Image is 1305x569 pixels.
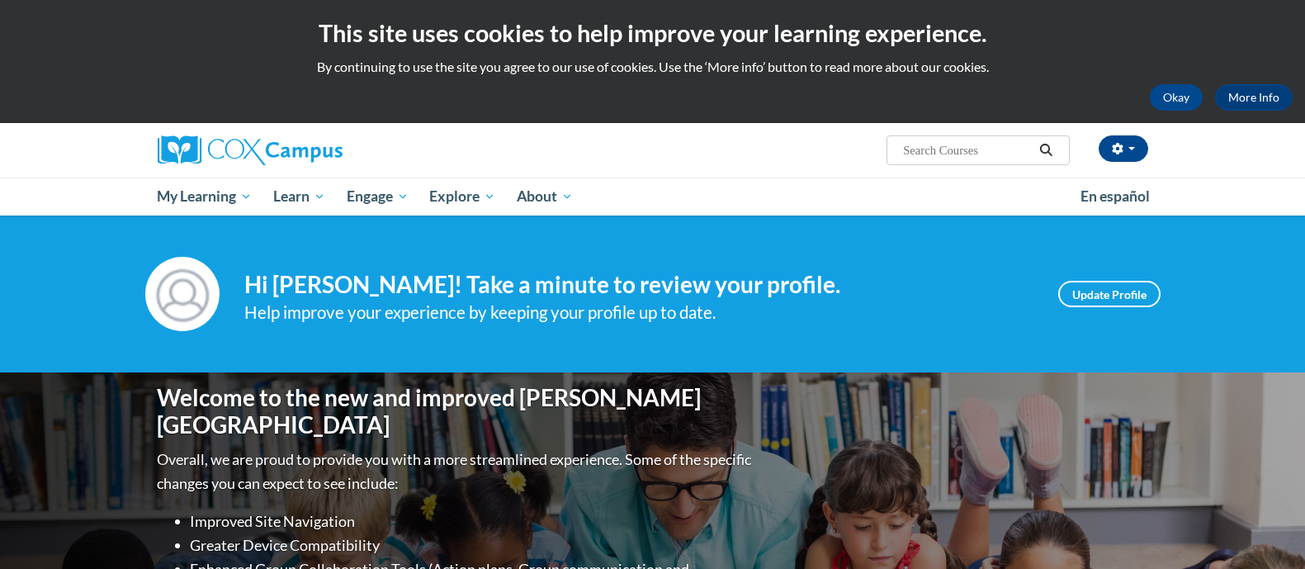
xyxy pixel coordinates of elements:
[158,448,756,496] p: Overall, we are proud to provide you with a more streamlined experience. Some of the specific cha...
[901,140,1033,160] input: Search Courses
[347,187,409,206] span: Engage
[1150,84,1203,111] button: Okay
[517,187,573,206] span: About
[158,384,756,439] h1: Welcome to the new and improved [PERSON_NAME][GEOGRAPHIC_DATA]
[506,178,584,216] a: About
[158,135,343,165] img: Cox Campus
[244,271,1033,299] h4: Hi [PERSON_NAME]! Take a minute to review your profile.
[418,178,506,216] a: Explore
[145,257,220,331] img: Profile Image
[133,178,1173,216] div: Main menu
[1239,503,1292,556] iframe: Button to launch messaging window
[1215,84,1293,111] a: More Info
[158,135,471,165] a: Cox Campus
[12,17,1293,50] h2: This site uses cookies to help improve your learning experience.
[157,187,252,206] span: My Learning
[262,178,336,216] a: Learn
[191,533,756,557] li: Greater Device Compatibility
[191,510,756,533] li: Improved Site Navigation
[1033,140,1058,160] button: Search
[1099,135,1148,162] button: Account Settings
[1058,281,1161,307] a: Update Profile
[244,299,1033,326] div: Help improve your experience by keeping your profile up to date.
[1070,179,1161,214] a: En español
[429,187,495,206] span: Explore
[147,178,263,216] a: My Learning
[273,187,325,206] span: Learn
[336,178,419,216] a: Engage
[12,58,1293,76] p: By continuing to use the site you agree to our use of cookies. Use the ‘More info’ button to read...
[1080,187,1150,205] span: En español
